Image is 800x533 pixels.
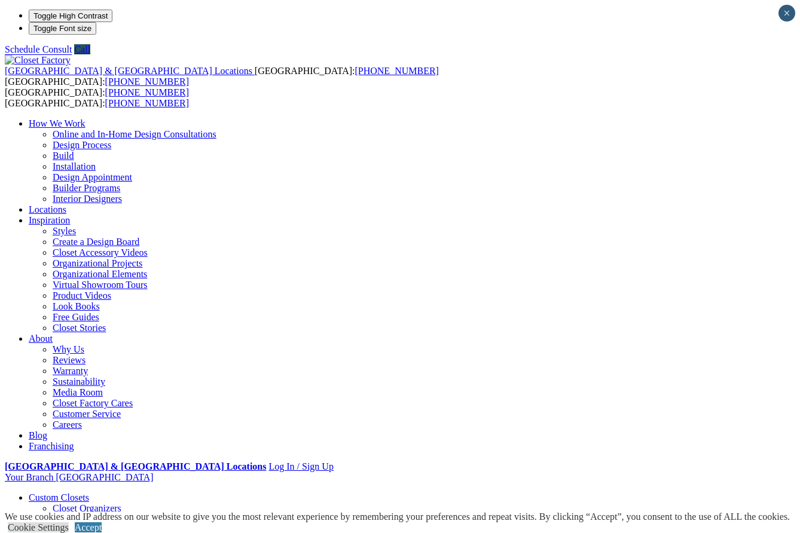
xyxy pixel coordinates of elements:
a: Closet Stories [53,323,106,333]
a: Look Books [53,301,100,311]
a: Schedule Consult [5,44,72,54]
span: Your Branch [5,472,53,482]
a: Sustainability [53,376,105,387]
span: [GEOGRAPHIC_DATA] & [GEOGRAPHIC_DATA] Locations [5,66,252,76]
a: [PHONE_NUMBER] [105,87,189,97]
a: Log In / Sign Up [268,461,333,471]
a: Locations [29,204,66,215]
button: Close [778,5,795,22]
a: Careers [53,419,82,430]
a: Cookie Settings [8,522,69,532]
span: [GEOGRAPHIC_DATA]: [GEOGRAPHIC_DATA]: [5,66,439,87]
a: Create a Design Board [53,237,139,247]
a: Closet Organizers [53,503,121,513]
a: Builder Programs [53,183,120,193]
a: Product Videos [53,290,111,301]
span: Toggle Font size [33,24,91,33]
a: Reviews [53,355,86,365]
a: Free Guides [53,312,99,322]
span: [GEOGRAPHIC_DATA]: [GEOGRAPHIC_DATA]: [5,87,189,108]
a: Interior Designers [53,194,122,204]
a: Installation [53,161,96,171]
a: Design Appointment [53,172,132,182]
a: Online and In-Home Design Consultations [53,129,216,139]
a: About [29,333,53,344]
a: [PHONE_NUMBER] [105,76,189,87]
div: We use cookies and IP address on our website to give you the most relevant experience by remember... [5,511,790,522]
button: Toggle High Contrast [29,10,112,22]
a: [GEOGRAPHIC_DATA] & [GEOGRAPHIC_DATA] Locations [5,66,255,76]
a: How We Work [29,118,86,128]
a: Custom Closets [29,492,89,503]
a: Organizational Projects [53,258,142,268]
a: Warranty [53,366,88,376]
a: Virtual Showroom Tours [53,280,148,290]
a: Organizational Elements [53,269,147,279]
a: Styles [53,226,76,236]
a: Media Room [53,387,103,397]
a: Your Branch [GEOGRAPHIC_DATA] [5,472,154,482]
a: Customer Service [53,409,121,419]
a: Franchising [29,441,74,451]
a: Call [74,44,90,54]
a: [PHONE_NUMBER] [105,98,189,108]
a: Closet Accessory Videos [53,247,148,258]
a: Design Process [53,140,111,150]
a: [PHONE_NUMBER] [355,66,438,76]
a: Blog [29,430,47,440]
img: Closet Factory [5,55,71,66]
a: [GEOGRAPHIC_DATA] & [GEOGRAPHIC_DATA] Locations [5,461,266,471]
a: Closet Factory Cares [53,398,133,408]
a: Build [53,151,74,161]
a: Why Us [53,344,84,354]
button: Toggle Font size [29,22,96,35]
span: [GEOGRAPHIC_DATA] [56,472,153,482]
a: Inspiration [29,215,70,225]
a: Accept [75,522,102,532]
span: Toggle High Contrast [33,11,108,20]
